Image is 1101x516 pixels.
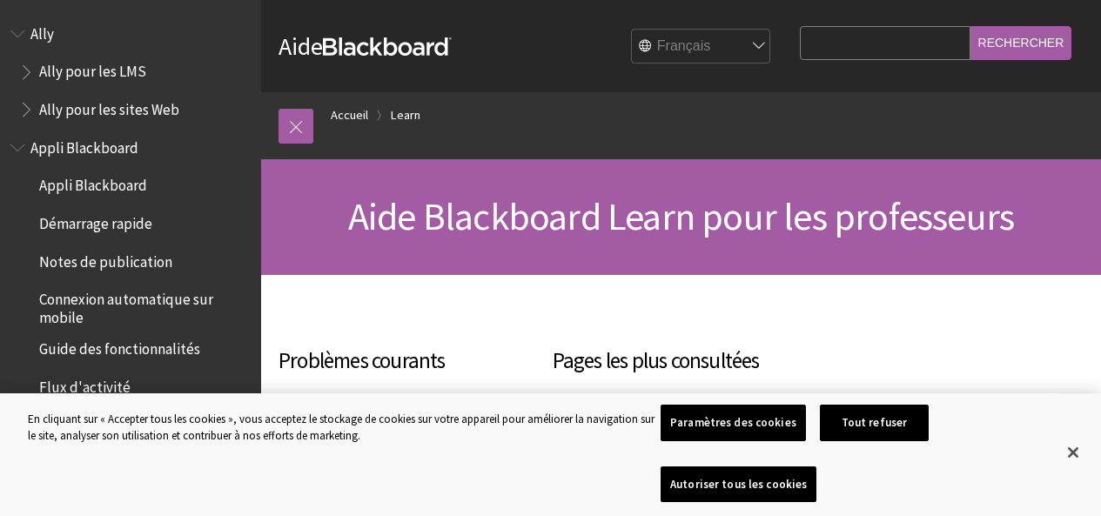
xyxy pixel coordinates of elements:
span: Appli Blackboard [30,133,138,157]
button: Fermer [1054,433,1092,472]
span: Ally [30,19,54,43]
span: Appli Blackboard [39,171,147,195]
nav: Book outline for Anthology Ally Help [10,19,251,124]
span: Démarrage rapide [39,209,152,232]
a: AideBlackboard [279,30,452,62]
a: Accueil [331,104,368,126]
button: Autoriser tous les cookies [661,466,816,502]
span: Flux d'activité [39,372,131,396]
strong: Blackboard [323,37,452,56]
span: Connexion automatique sur mobile [39,285,249,326]
span: Notes de publication [39,247,172,271]
span: Ally pour les sites Web [39,95,179,118]
input: Rechercher [970,26,1072,60]
button: Paramètres des cookies [661,405,806,441]
span: Guide des fonctionnalités [39,335,200,359]
span: Ally pour les LMS [39,57,146,81]
select: Site Language Selector [632,30,771,64]
h3: Problèmes courants [279,345,535,396]
a: Learn [391,104,420,126]
div: En cliquant sur « Accepter tous les cookies », vous acceptez le stockage de cookies sur votre app... [28,411,661,445]
span: Aide Blackboard Learn pour les professeurs [348,192,1014,240]
h3: Pages les plus consultées [553,345,827,396]
button: Tout refuser [820,405,929,441]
